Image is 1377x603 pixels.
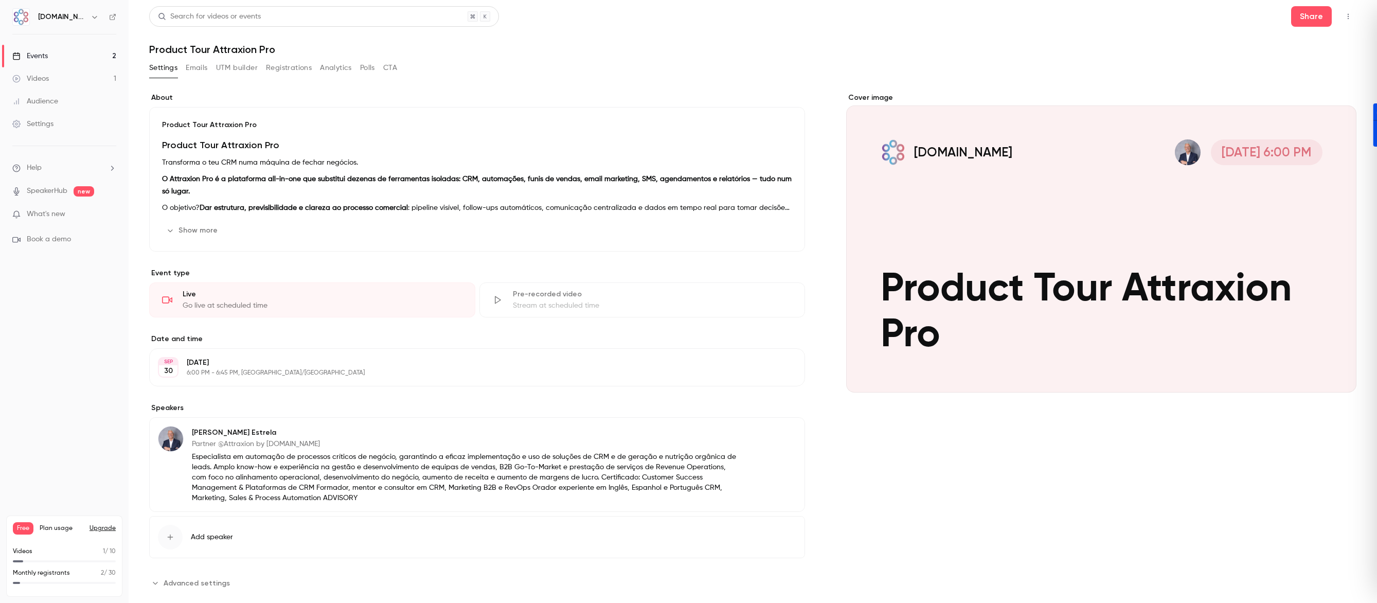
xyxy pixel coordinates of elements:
[27,163,42,173] span: Help
[192,452,738,503] p: Especialista em automação de processos críticos de negócio, garantindo a eficaz implementação e u...
[192,439,738,449] p: Partner @Attraxion by [DOMAIN_NAME]
[101,570,104,576] span: 2
[187,358,750,368] p: [DATE]
[12,74,49,84] div: Videos
[38,12,86,22] h6: [DOMAIN_NAME]
[162,202,792,214] p: O objetivo? : pipeline visível, follow-ups automáticos, comunicação centralizada e dados em tempo...
[164,366,173,376] p: 30
[12,119,53,129] div: Settings
[149,282,475,317] div: LiveGo live at scheduled time
[149,575,805,591] section: Advanced settings
[846,93,1356,103] label: Cover image
[40,524,83,533] span: Plan usage
[266,60,312,76] button: Registrations
[12,96,58,107] div: Audience
[12,163,116,173] li: help-dropdown-opener
[162,175,792,195] strong: O Attraxion Pro é a plataforma all-in-one que substitui dezenas de ferramentas isoladas: CRM, aut...
[104,210,116,219] iframe: Noticeable Trigger
[149,334,805,344] label: Date and time
[13,9,29,25] img: AMT.Group
[164,578,230,589] span: Advanced settings
[162,139,279,151] strong: Product Tour Attraxion Pro
[192,428,738,438] p: [PERSON_NAME] Estrela
[101,569,116,578] p: / 30
[383,60,397,76] button: CTA
[183,289,462,299] div: Live
[846,93,1356,393] section: Cover image
[200,204,408,211] strong: Dar estrutura, previsibilidade e clareza ao processo comercial
[149,60,177,76] button: Settings
[186,60,207,76] button: Emails
[360,60,375,76] button: Polls
[149,417,805,512] div: Humberto Estrela[PERSON_NAME] EstrelaPartner @Attraxion by [DOMAIN_NAME]Especialista em automação...
[12,51,48,61] div: Events
[27,209,65,220] span: What's new
[187,369,750,377] p: 6:00 PM - 6:45 PM, [GEOGRAPHIC_DATA]/[GEOGRAPHIC_DATA]
[27,186,67,197] a: SpeakerHub
[149,93,805,103] label: About
[183,300,462,311] div: Go live at scheduled time
[90,524,116,533] button: Upgrade
[1291,6,1332,27] button: Share
[320,60,352,76] button: Analytics
[13,547,32,556] p: Videos
[216,60,258,76] button: UTM builder
[13,522,33,535] span: Free
[513,300,793,311] div: Stream at scheduled time
[103,547,116,556] p: / 10
[513,289,793,299] div: Pre-recorded video
[158,11,261,22] div: Search for videos or events
[479,282,806,317] div: Pre-recorded videoStream at scheduled time
[149,575,236,591] button: Advanced settings
[159,358,177,365] div: SEP
[103,548,105,555] span: 1
[149,268,805,278] p: Event type
[191,532,233,542] span: Add speaker
[149,403,805,413] label: Speakers
[74,186,94,197] span: new
[158,427,183,451] img: Humberto Estrela
[162,222,224,239] button: Show more
[13,569,70,578] p: Monthly registrants
[162,120,792,130] p: Product Tour Attraxion Pro
[149,43,1356,56] h1: Product Tour Attraxion Pro
[149,516,805,558] button: Add speaker
[162,156,792,169] p: Transforma o teu CRM numa máquina de fechar negócios.
[27,234,71,245] span: Book a demo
